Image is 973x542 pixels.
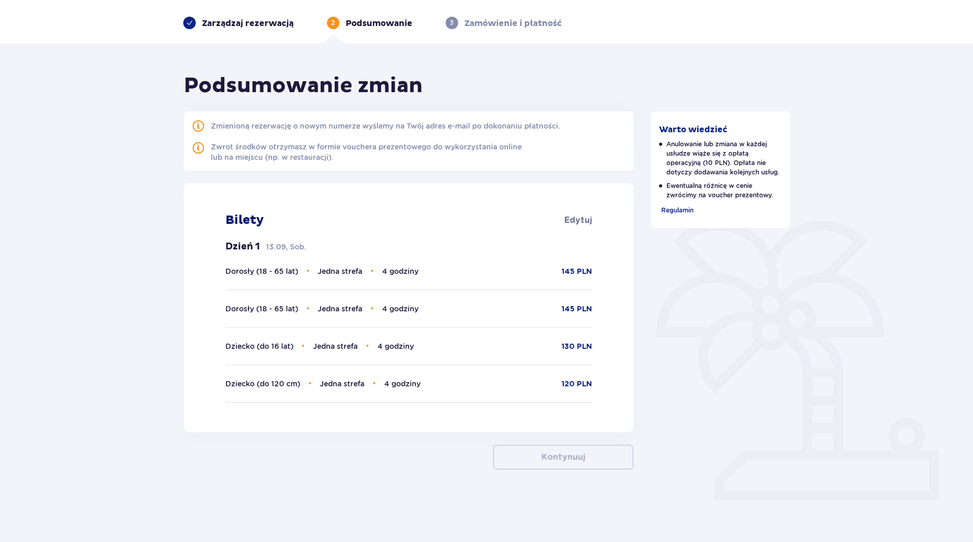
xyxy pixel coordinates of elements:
[309,379,312,389] span: •
[225,267,298,275] span: Dorosły (18 - 65 lat)
[493,445,634,470] button: Kontynuuj
[371,304,374,314] span: •
[564,215,592,226] a: Edytuj
[225,342,294,350] span: Dziecko (do 16 lat)
[225,305,298,313] span: Dorosły (18 - 65 lat)
[225,380,300,388] span: Dziecko (do 120 cm)
[318,267,362,275] span: Jedna strefa
[464,18,562,29] p: Zamówienie i płatność
[659,140,782,177] p: Anulowanie lub zmiana w każdej usłudze wiąże się z opłatą operacyjną (10 PLN). Opłata nie dotyczy...
[346,18,412,29] p: Podsumowanie
[384,380,421,388] span: 4 godziny
[659,204,693,216] a: Regulamin
[225,241,260,253] p: Dzień 1
[211,142,626,162] div: Zwrot środków otrzymasz w formie vouchera prezentowego do wykorzystania online lub na miejscu (np...
[211,121,560,131] div: Zmienioną rezerwację o nowym numerze wyślemy na Twój adres e-mail po dokonaniu płatności.
[313,342,358,350] span: Jedna strefa
[320,380,364,388] span: Jedna strefa
[318,305,362,313] span: Jedna strefa
[661,206,693,214] span: Regulamin
[450,18,453,28] p: 3
[562,342,592,352] p: 130 PLN
[307,266,310,276] span: •
[331,18,335,28] p: 2
[307,304,310,314] span: •
[202,18,294,29] p: Zarządzaj rezerwacją
[659,181,782,200] p: Ewentualną różnicę w cenie zwrócimy na voucher prezentowy.
[562,304,592,314] p: 145 PLN
[562,379,592,389] p: 120 PLN
[371,266,374,276] span: •
[541,451,585,463] p: Kontynuuj
[382,267,419,275] span: 4 godziny
[373,379,376,389] span: •
[377,342,414,350] span: 4 godziny
[562,267,592,277] p: 145 PLN
[266,242,306,252] p: 13.09, Sob.
[225,212,264,228] p: Bilety
[302,341,305,351] span: •
[184,73,423,99] h1: Podsumowanie zmian
[659,124,727,135] p: Warto wiedzieć
[366,341,369,351] span: •
[382,305,419,313] span: 4 godziny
